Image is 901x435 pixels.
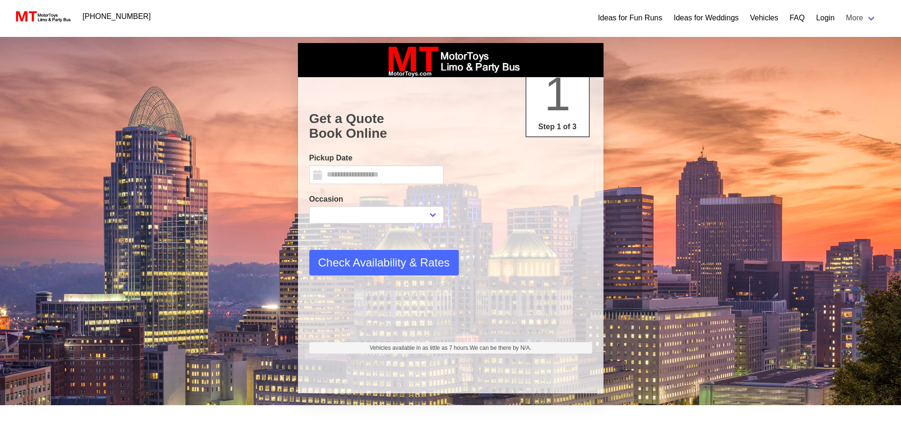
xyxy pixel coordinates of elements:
[309,250,459,275] button: Check Availability & Rates
[544,67,571,120] span: 1
[77,7,157,26] a: [PHONE_NUMBER]
[750,12,779,24] a: Vehicles
[470,345,532,351] span: We can be there by N/A.
[318,254,450,271] span: Check Availability & Rates
[530,121,585,133] p: Step 1 of 3
[370,344,532,352] span: Vehicles available in as little as 7 hours.
[840,9,882,27] a: More
[674,12,739,24] a: Ideas for Weddings
[309,111,592,141] h1: Get a Quote Book Online
[13,10,71,23] img: MotorToys Logo
[789,12,805,24] a: FAQ
[309,194,444,205] label: Occasion
[380,43,522,77] img: box_logo_brand.jpeg
[598,12,662,24] a: Ideas for Fun Runs
[816,12,834,24] a: Login
[309,152,444,164] label: Pickup Date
